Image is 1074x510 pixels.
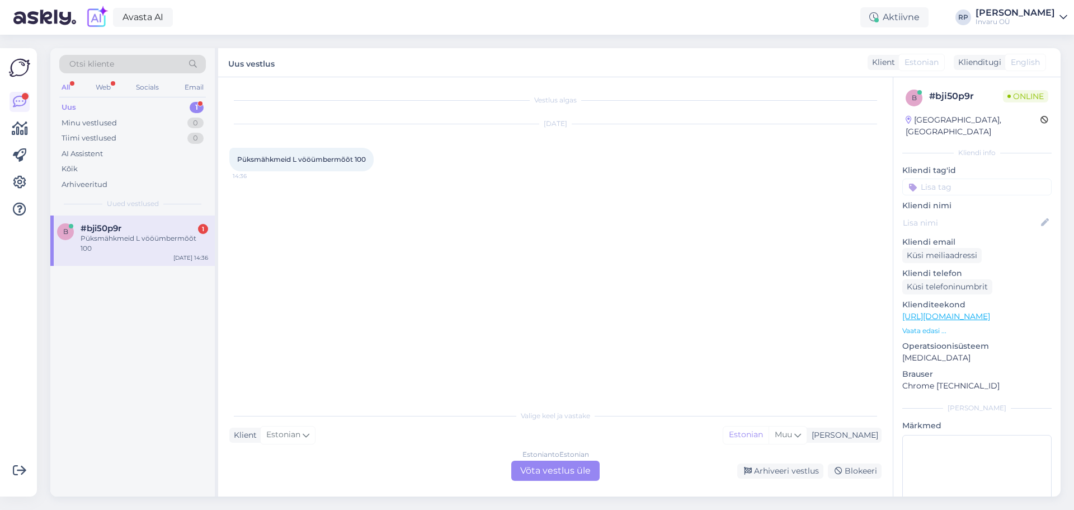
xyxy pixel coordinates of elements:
[62,102,76,113] div: Uus
[173,254,208,262] div: [DATE] 14:36
[737,464,823,479] div: Arhiveeri vestlus
[902,340,1052,352] p: Operatsioonisüsteem
[187,118,204,129] div: 0
[1003,90,1048,102] span: Online
[902,179,1052,195] input: Lisa tag
[228,55,275,70] label: Uus vestlus
[902,403,1052,413] div: [PERSON_NAME]
[954,57,1001,68] div: Klienditugi
[198,224,208,234] div: 1
[190,102,204,113] div: 1
[976,17,1055,26] div: Invaru OÜ
[69,58,114,70] span: Otsi kliente
[134,80,161,95] div: Socials
[906,114,1040,138] div: [GEOGRAPHIC_DATA], [GEOGRAPHIC_DATA]
[902,420,1052,432] p: Märkmed
[62,179,107,190] div: Arhiveeritud
[902,236,1052,248] p: Kliendi email
[723,427,769,443] div: Estonian
[868,57,895,68] div: Klient
[266,429,300,441] span: Estonian
[59,80,72,95] div: All
[902,311,990,321] a: [URL][DOMAIN_NAME]
[902,326,1052,336] p: Vaata edasi ...
[902,352,1052,364] p: [MEDICAL_DATA]
[182,80,206,95] div: Email
[905,57,939,68] span: Estonian
[903,217,1039,229] input: Lisa nimi
[902,279,992,294] div: Küsi telefoninumbrit
[81,233,208,254] div: Püksmähkmeid L vööümbermõõt 100
[912,93,917,102] span: b
[976,8,1055,17] div: [PERSON_NAME]
[187,133,204,144] div: 0
[229,429,257,441] div: Klient
[62,148,103,160] div: AI Assistent
[902,165,1052,176] p: Kliendi tag'id
[62,118,117,129] div: Minu vestlused
[93,80,113,95] div: Web
[81,223,121,233] span: #bji50p9r
[902,299,1052,311] p: Klienditeekond
[929,90,1003,103] div: # bji50p9r
[1011,57,1040,68] span: English
[522,450,589,460] div: Estonian to Estonian
[775,429,792,439] span: Muu
[113,8,173,27] a: Avasta AI
[807,429,878,441] div: [PERSON_NAME]
[902,380,1052,392] p: Chrome [TECHNICAL_ID]
[237,155,366,163] span: Püksmähkmeid L vööümbermõõt 100
[860,7,929,27] div: Aktiivne
[828,464,882,479] div: Blokeeri
[107,199,159,209] span: Uued vestlused
[85,6,109,29] img: explore-ai
[902,148,1052,158] div: Kliendi info
[976,8,1067,26] a: [PERSON_NAME]Invaru OÜ
[229,119,882,129] div: [DATE]
[902,200,1052,212] p: Kliendi nimi
[62,163,78,175] div: Kõik
[511,461,600,481] div: Võta vestlus üle
[902,248,982,263] div: Küsi meiliaadressi
[233,172,275,180] span: 14:36
[9,57,30,78] img: Askly Logo
[229,411,882,421] div: Valige keel ja vastake
[902,268,1052,279] p: Kliendi telefon
[902,368,1052,380] p: Brauser
[229,95,882,105] div: Vestlus algas
[63,227,68,236] span: b
[62,133,116,144] div: Tiimi vestlused
[955,10,971,25] div: RP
